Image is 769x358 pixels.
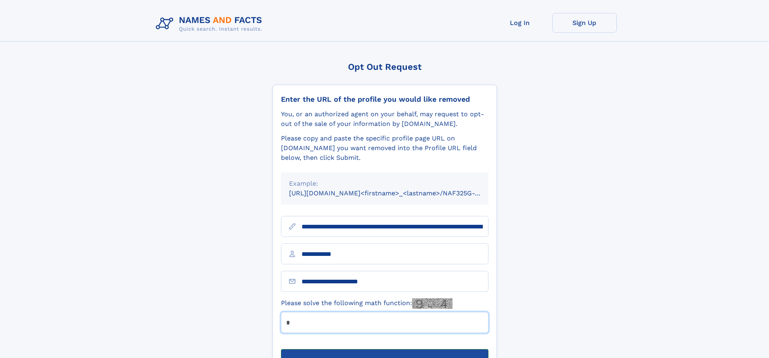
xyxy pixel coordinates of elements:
[552,13,617,33] a: Sign Up
[488,13,552,33] a: Log In
[289,189,504,197] small: [URL][DOMAIN_NAME]<firstname>_<lastname>/NAF325G-xxxxxxxx
[153,13,269,35] img: Logo Names and Facts
[281,298,453,309] label: Please solve the following math function:
[281,134,488,163] div: Please copy and paste the specific profile page URL on [DOMAIN_NAME] you want removed into the Pr...
[272,62,497,72] div: Opt Out Request
[289,179,480,188] div: Example:
[281,95,488,104] div: Enter the URL of the profile you would like removed
[281,109,488,129] div: You, or an authorized agent on your behalf, may request to opt-out of the sale of your informatio...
